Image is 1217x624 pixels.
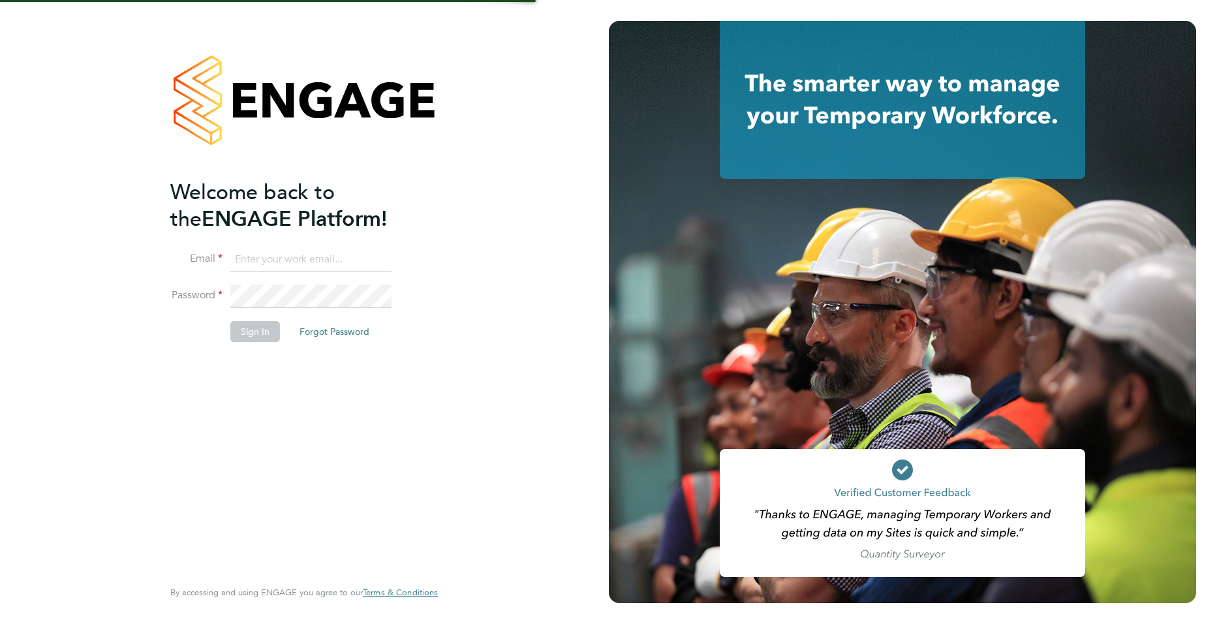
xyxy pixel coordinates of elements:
[170,289,223,302] label: Password
[289,321,380,342] button: Forgot Password
[363,587,438,598] a: Terms & Conditions
[170,179,425,232] h2: ENGAGE Platform!
[170,252,223,266] label: Email
[170,587,438,598] span: By accessing and using ENGAGE you agree to our
[230,321,280,342] button: Sign In
[230,248,392,272] input: Enter your work email...
[170,179,335,232] span: Welcome back to the
[363,587,438,598] span: Terms & Conditions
